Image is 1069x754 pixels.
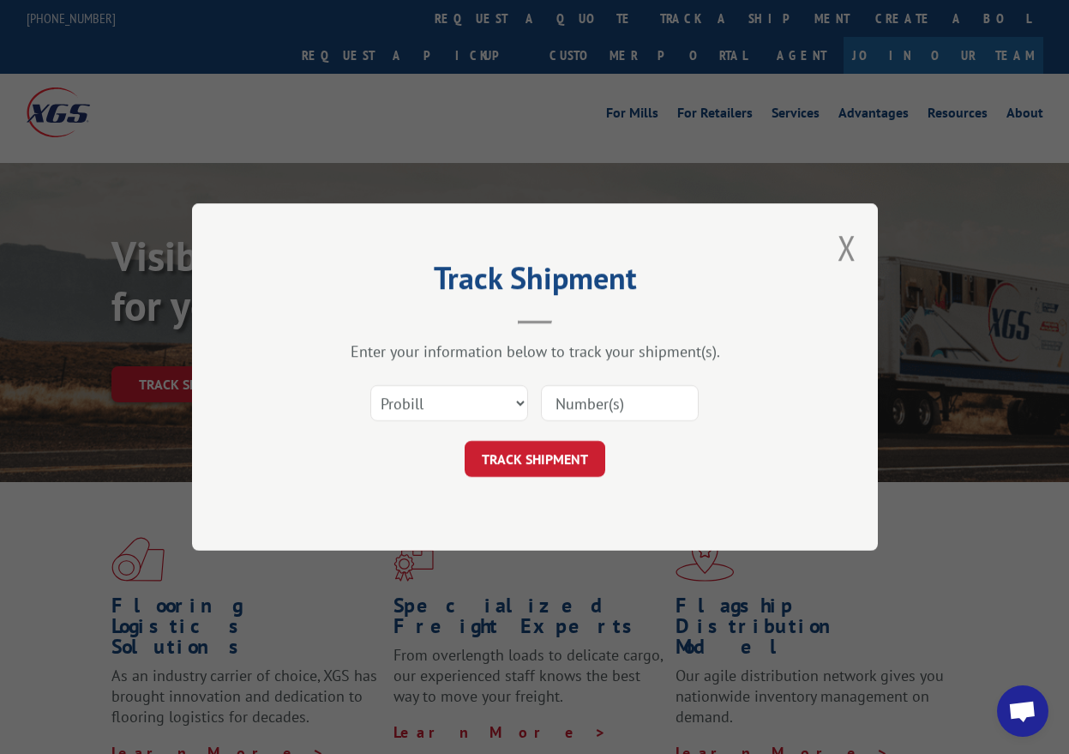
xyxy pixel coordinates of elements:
[997,685,1048,737] div: Open chat
[278,341,792,361] div: Enter your information below to track your shipment(s).
[465,441,605,477] button: TRACK SHIPMENT
[541,385,699,421] input: Number(s)
[838,225,856,270] button: Close modal
[278,266,792,299] h2: Track Shipment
